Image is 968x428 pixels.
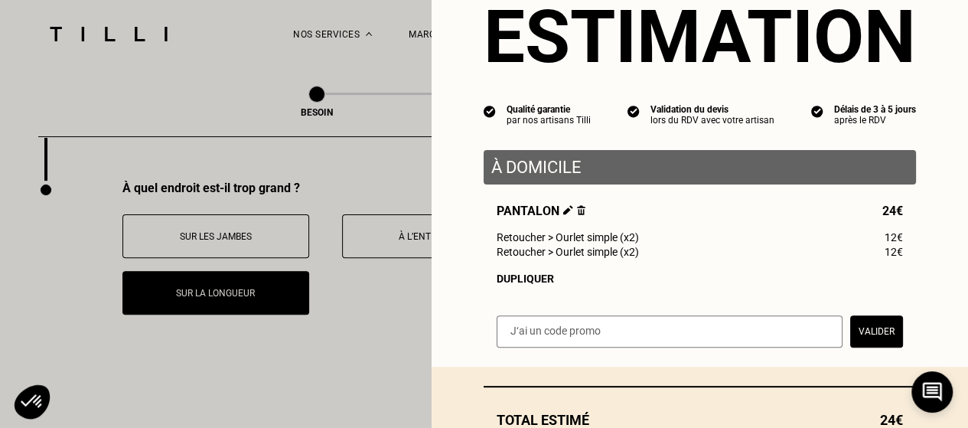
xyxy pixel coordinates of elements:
div: Délais de 3 à 5 jours [834,104,916,115]
input: J‘ai un code promo [497,315,843,348]
div: par nos artisans Tilli [507,115,591,126]
img: Supprimer [577,205,585,215]
div: après le RDV [834,115,916,126]
span: Pantalon [497,204,585,218]
span: 24€ [882,204,903,218]
span: Retoucher > Ourlet simple (x2) [497,246,639,258]
div: Total estimé [484,412,916,428]
div: lors du RDV avec votre artisan [650,115,774,126]
div: Qualité garantie [507,104,591,115]
span: 24€ [880,412,903,428]
img: icon list info [811,104,823,118]
span: 12€ [885,231,903,243]
img: icon list info [627,104,640,118]
span: 12€ [885,246,903,258]
img: icon list info [484,104,496,118]
img: Éditer [563,205,573,215]
div: Validation du devis [650,104,774,115]
p: À domicile [491,158,908,177]
span: Retoucher > Ourlet simple (x2) [497,231,639,243]
div: Dupliquer [497,273,903,285]
button: Valider [850,315,903,348]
